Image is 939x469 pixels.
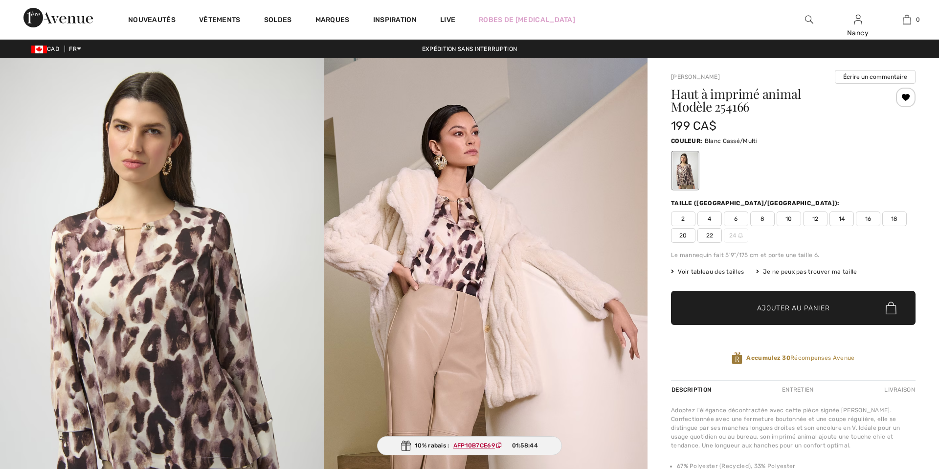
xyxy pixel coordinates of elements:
span: Inspiration [373,16,417,26]
div: Le mannequin fait 5'9"/175 cm et porte une taille 6. [671,251,916,259]
span: 01:58:44 [512,441,538,450]
div: Description [671,381,714,399]
img: Canadian Dollar [31,46,47,53]
a: Vêtements [199,16,241,26]
div: Je ne peux pas trouver ma taille [756,267,857,276]
span: 20 [671,228,695,243]
span: 24 [724,228,748,243]
img: Mon panier [903,14,911,25]
span: 0 [916,15,920,24]
a: Se connecter [854,15,862,24]
img: Gift.svg [401,441,411,451]
a: Live [440,15,455,25]
span: CAD [31,46,63,52]
span: 8 [750,211,775,226]
span: 16 [856,211,880,226]
span: Ajouter au panier [757,303,830,313]
span: Voir tableau des tailles [671,267,744,276]
a: [PERSON_NAME] [671,73,720,80]
strong: Accumulez 30 [746,354,790,361]
button: Écrire un commentaire [835,70,916,84]
a: Soldes [264,16,292,26]
img: ring-m.svg [738,233,743,238]
img: recherche [805,14,813,25]
ins: AFP10B7CE69 [453,442,495,449]
span: 10 [777,211,801,226]
div: Blanc Cassé/Multi [672,152,698,189]
div: Entretien [774,381,822,399]
span: 199 CA$ [671,119,716,133]
div: Adoptez l'élégance décontractée avec cette pièce signée [PERSON_NAME]. Confectionnée avec une fer... [671,406,916,450]
span: Blanc Cassé/Multi [705,138,758,144]
span: 2 [671,211,695,226]
a: Nouveautés [128,16,176,26]
div: 10% rabais : [377,436,562,455]
div: Nancy [834,28,882,38]
div: Livraison [882,381,916,399]
span: FR [69,46,81,52]
a: Marques [315,16,350,26]
img: Bag.svg [886,302,896,314]
span: Récompenses Avenue [746,353,854,362]
div: Taille ([GEOGRAPHIC_DATA]/[GEOGRAPHIC_DATA]): [671,199,842,208]
a: 0 [883,14,931,25]
img: 1ère Avenue [23,8,93,27]
span: 22 [697,228,722,243]
span: 14 [829,211,854,226]
span: Couleur: [671,138,702,144]
span: 12 [803,211,827,226]
span: 6 [724,211,748,226]
h1: Haut à imprimé animal Modèle 254166 [671,88,875,113]
a: Robes de [MEDICAL_DATA] [479,15,575,25]
span: 18 [882,211,907,226]
button: Ajouter au panier [671,291,916,325]
img: Récompenses Avenue [732,352,742,365]
span: 4 [697,211,722,226]
img: Mes infos [854,14,862,25]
